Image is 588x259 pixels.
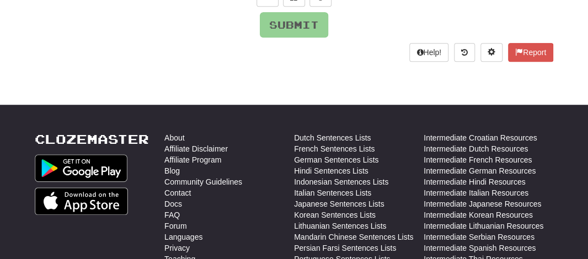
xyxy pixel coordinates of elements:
a: Dutch Sentences Lists [294,132,371,143]
img: Get it on Google Play [35,154,127,182]
a: Intermediate Lithuanian Resources [424,220,543,231]
a: Intermediate Serbian Resources [424,231,534,242]
a: Affiliate Program [164,154,221,165]
a: Persian Farsi Sentences Lists [294,242,396,253]
a: Mandarin Chinese Sentences Lists [294,231,413,242]
button: Report [508,43,553,62]
a: Intermediate Dutch Resources [424,143,528,154]
a: French Sentences Lists [294,143,375,154]
a: Intermediate Korean Resources [424,209,533,220]
a: Lithuanian Sentences Lists [294,220,386,231]
a: FAQ [164,209,180,220]
a: About [164,132,185,143]
button: Submit [260,12,328,37]
a: Intermediate Hindi Resources [424,176,525,187]
a: Contact [164,187,191,198]
a: Intermediate French Resources [424,154,532,165]
a: Docs [164,198,182,209]
a: Clozemaster [35,132,149,146]
a: Forum [164,220,186,231]
button: Help! [409,43,448,62]
a: Intermediate Japanese Resources [424,198,541,209]
a: Affiliate Disclaimer [164,143,228,154]
a: Japanese Sentences Lists [294,198,384,209]
img: Get it on App Store [35,187,128,215]
a: Intermediate Italian Resources [424,187,528,198]
a: Indonesian Sentences Lists [294,176,388,187]
a: Hindi Sentences Lists [294,165,368,176]
a: Languages [164,231,202,242]
a: German Sentences Lists [294,154,378,165]
a: Intermediate Croatian Resources [424,132,537,143]
a: Privacy [164,242,190,253]
a: Community Guidelines [164,176,242,187]
button: Round history (alt+y) [454,43,475,62]
a: Italian Sentences Lists [294,187,371,198]
a: Intermediate Spanish Resources [424,242,536,253]
a: Blog [164,165,180,176]
a: Intermediate German Resources [424,165,536,176]
a: Korean Sentences Lists [294,209,376,220]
